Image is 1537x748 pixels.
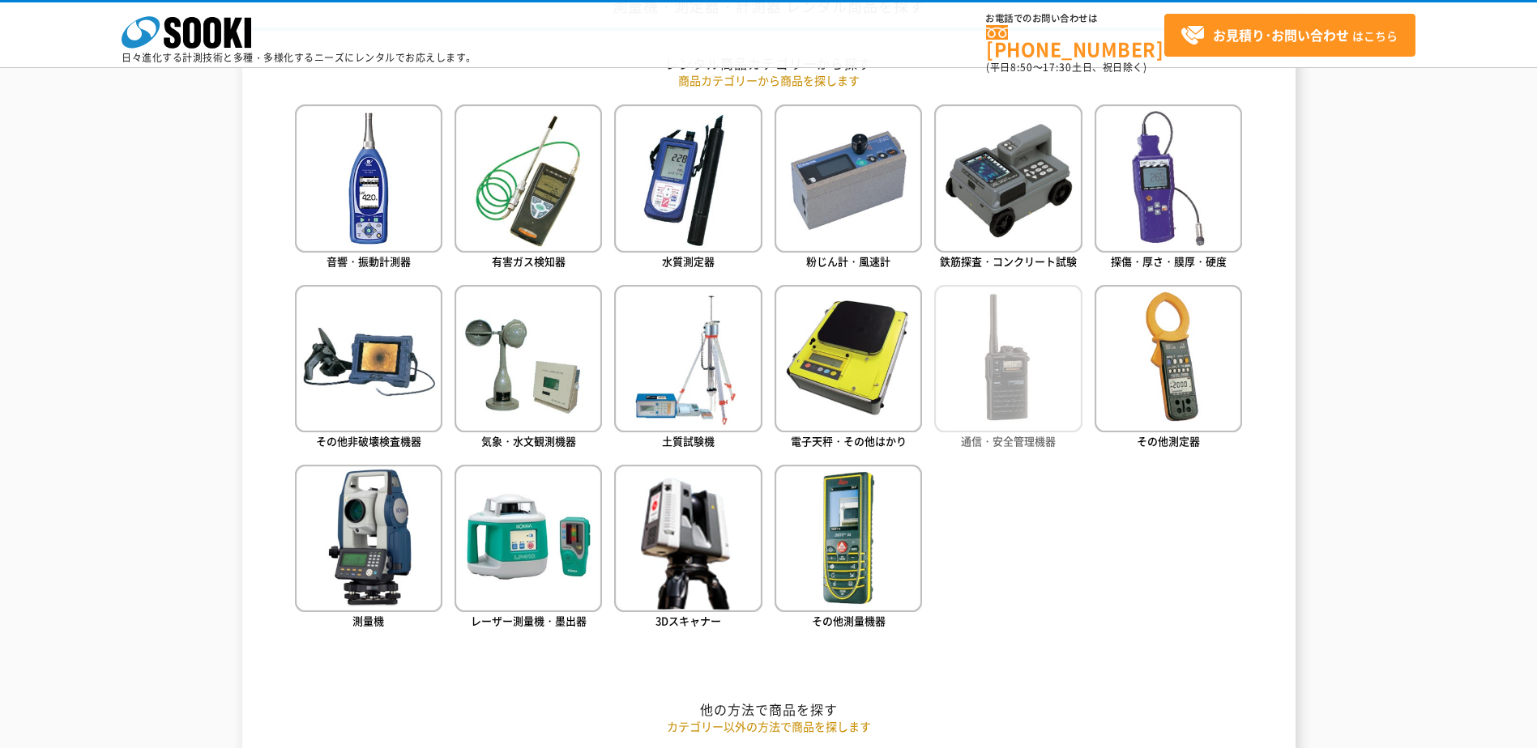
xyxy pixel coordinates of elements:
[961,433,1056,448] span: 通信・安全管理機器
[481,433,576,448] span: 気象・水文観測機器
[1010,60,1033,74] span: 8:50
[455,465,602,632] a: レーザー測量機・墨出器
[775,285,922,432] img: 電子天秤・その他はかり
[614,285,762,453] a: 土質試験機
[940,253,1077,269] span: 鉄筋探査・コンクリート試験
[295,72,1243,89] p: 商品カテゴリーから商品を探します
[455,285,602,453] a: 気象・水文観測機器
[614,104,762,272] a: 水質測定器
[775,104,922,272] a: 粉じん計・風速計
[455,104,602,272] a: 有害ガス検知器
[1095,285,1242,432] img: その他測定器
[934,104,1082,252] img: 鉄筋探査・コンクリート試験
[122,53,476,62] p: 日々進化する計測技術と多種・多様化するニーズにレンタルでお応えします。
[1095,285,1242,453] a: その他測定器
[471,613,587,628] span: レーザー測量機・墨出器
[295,465,442,612] img: 測量機
[316,433,421,448] span: その他非破壊検査機器
[812,613,886,628] span: その他測量機器
[455,285,602,432] img: 気象・水文観測機器
[614,104,762,252] img: 水質測定器
[775,285,922,453] a: 電子天秤・その他はかり
[295,285,442,432] img: その他非破壊検査機器
[1213,25,1349,45] strong: お見積り･お問い合わせ
[662,253,715,269] span: 水質測定器
[934,285,1082,453] a: 通信・安全管理機器
[662,433,715,448] span: 土質試験機
[295,718,1243,735] p: カテゴリー以外の方法で商品を探します
[455,104,602,252] img: 有害ガス検知器
[492,253,566,269] span: 有害ガス検知器
[934,285,1082,432] img: 通信・安全管理機器
[1111,253,1227,269] span: 探傷・厚さ・膜厚・硬度
[614,285,762,432] img: 土質試験機
[455,465,602,612] img: レーザー測量機・墨出器
[295,701,1243,718] h2: 他の方法で商品を探す
[1181,23,1398,48] span: はこちら
[775,465,922,632] a: その他測量機器
[352,613,384,628] span: 測量機
[655,613,721,628] span: 3Dスキャナー
[295,104,442,272] a: 音響・振動計測器
[1043,60,1072,74] span: 17:30
[986,60,1146,74] span: (平日 ～ 土日、祝日除く)
[986,14,1164,23] span: お電話でのお問い合わせは
[986,25,1164,58] a: [PHONE_NUMBER]
[327,253,411,269] span: 音響・振動計測器
[1137,433,1200,448] span: その他測定器
[1095,104,1242,252] img: 探傷・厚さ・膜厚・硬度
[791,433,907,448] span: 電子天秤・その他はかり
[295,285,442,453] a: その他非破壊検査機器
[295,104,442,252] img: 音響・振動計測器
[1095,104,1242,272] a: 探傷・厚さ・膜厚・硬度
[614,465,762,632] a: 3Dスキャナー
[1164,14,1415,57] a: お見積り･お問い合わせはこちら
[806,253,890,269] span: 粉じん計・風速計
[934,104,1082,272] a: 鉄筋探査・コンクリート試験
[295,465,442,632] a: 測量機
[614,465,762,612] img: 3Dスキャナー
[775,104,922,252] img: 粉じん計・風速計
[775,465,922,612] img: その他測量機器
